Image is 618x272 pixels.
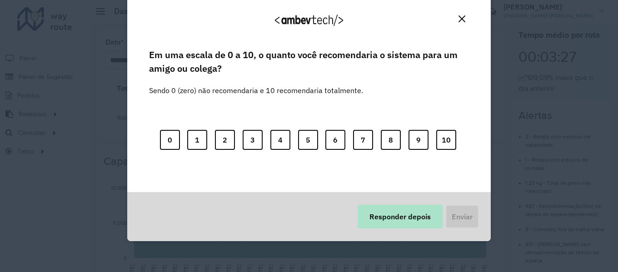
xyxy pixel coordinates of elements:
[243,130,263,150] button: 3
[409,130,429,150] button: 9
[215,130,235,150] button: 2
[459,15,465,22] img: Close
[358,205,443,228] button: Responder depois
[455,12,469,26] button: Close
[298,130,318,150] button: 5
[381,130,401,150] button: 8
[160,130,180,150] button: 0
[436,130,456,150] button: 10
[270,130,290,150] button: 4
[149,74,363,96] label: Sendo 0 (zero) não recomendaria e 10 recomendaria totalmente.
[149,48,469,76] label: Em uma escala de 0 a 10, o quanto você recomendaria o sistema para um amigo ou colega?
[187,130,207,150] button: 1
[325,130,345,150] button: 6
[275,15,343,26] img: Logo Ambevtech
[353,130,373,150] button: 7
